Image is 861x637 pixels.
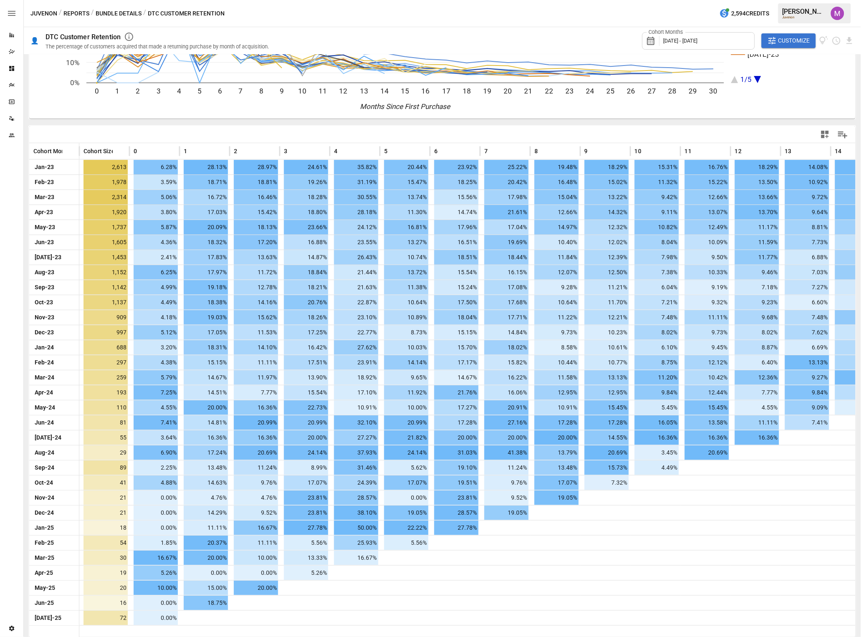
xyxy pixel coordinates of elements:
span: 15.15% [434,325,479,340]
span: 19.03% [184,310,228,325]
div: / [143,8,146,19]
div: / [91,8,94,19]
span: Cohort Size [84,147,115,155]
span: 15.02% [585,175,629,190]
button: Sort [188,145,200,157]
span: 1 [184,147,187,155]
text: 23 [565,87,574,95]
span: 4.18% [134,310,178,325]
span: 21.63% [334,280,378,295]
button: Sort [489,145,500,157]
span: 12 [735,147,742,155]
div: The percentage of customers acquired that made a returning purchase by month of acquisition. [46,43,269,50]
label: Cohort Months [647,28,686,36]
span: 9.23% [735,295,779,310]
span: 11.22% [534,310,579,325]
span: 10.40% [534,235,579,250]
span: 9.28% [534,280,579,295]
span: 35.82% [334,160,378,174]
span: 17.05% [184,325,228,340]
span: 9.68% [735,310,779,325]
span: 7 [484,147,488,155]
span: 909 [84,310,128,325]
span: 14.97% [534,220,579,235]
div: Umer Muhammed [831,7,844,20]
span: 17.20% [234,235,278,250]
span: 18.13% [234,220,278,235]
span: 4.49% [134,295,178,310]
button: Sort [288,145,300,157]
span: 11.70% [585,295,629,310]
span: 9.72% [785,190,829,205]
span: Oct-23 [33,295,54,310]
span: 18.28% [284,190,328,205]
text: 6 [218,87,222,95]
button: Sort [63,145,75,157]
text: 26 [627,87,636,95]
text: 17 [442,87,451,95]
span: 9.73% [685,325,729,340]
text: 14 [380,87,389,95]
span: 28.13% [184,160,228,174]
text: 0% [70,78,79,87]
span: 2,613 [84,160,128,174]
span: 6 [434,147,438,155]
button: Sort [438,145,450,157]
span: 15.22% [685,175,729,190]
span: 12.21% [585,310,629,325]
span: 16.15% [484,265,529,280]
span: 7.21% [635,295,679,310]
span: 3.59% [134,175,178,190]
span: Jun-23 [33,235,55,250]
button: Download report [845,36,854,45]
span: 14.08% [785,160,829,174]
span: 2,594 Credits [732,8,770,19]
span: 10.89% [384,310,428,325]
span: 688 [84,340,128,355]
button: Umer Muhammed [826,2,849,25]
span: 17.68% [484,295,529,310]
button: Sort [539,145,550,157]
text: 28 [668,87,676,95]
span: 17.25% [284,325,328,340]
text: 24 [586,87,595,95]
span: 3.80% [134,205,178,220]
span: 18.38% [184,295,228,310]
span: 16.51% [434,235,479,250]
span: 24.61% [284,160,328,174]
span: 12.39% [585,250,629,265]
span: 14.74% [434,205,479,220]
span: 17.04% [484,220,529,235]
span: 22.87% [334,295,378,310]
span: 11.32% [635,175,679,190]
span: 15.24% [434,280,479,295]
span: Dec-23 [33,325,55,340]
span: 11.30% [384,205,428,220]
text: 10 [298,87,306,95]
span: 24.12% [334,220,378,235]
span: 10.09% [685,235,729,250]
div: [PERSON_NAME] [782,8,826,15]
span: 7.48% [635,310,679,325]
button: Schedule report [832,36,841,45]
button: 2,594Credits [716,6,773,21]
button: Sort [692,145,704,157]
span: 5.06% [134,190,178,205]
span: 9 [585,147,588,155]
span: 15.62% [234,310,278,325]
span: 8.02% [635,325,679,340]
span: May-23 [33,220,56,235]
text: 15 [401,87,410,95]
text: 16 [422,87,430,95]
span: 28.18% [334,205,378,220]
span: 1,137 [84,295,128,310]
span: 16.81% [384,220,428,235]
span: 17.83% [184,250,228,265]
span: 18.29% [735,160,779,174]
span: 9.32% [685,295,729,310]
span: 20.42% [484,175,529,190]
span: 4.36% [134,235,178,250]
span: 17.08% [484,280,529,295]
span: 10.64% [384,295,428,310]
span: 13.70% [735,205,779,220]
